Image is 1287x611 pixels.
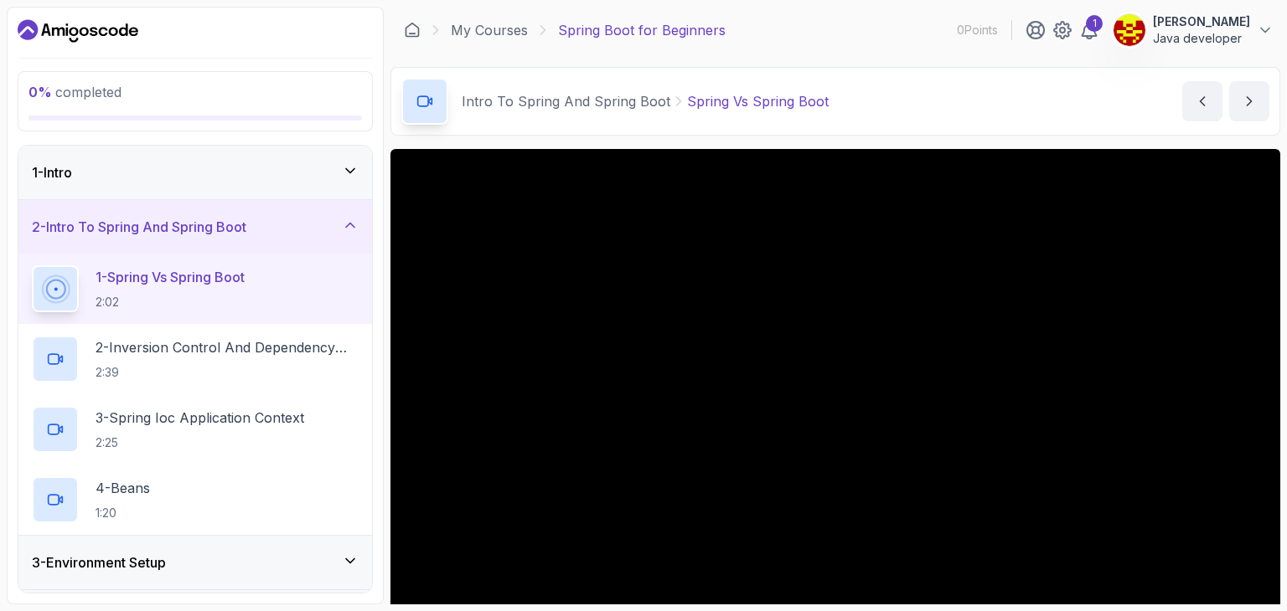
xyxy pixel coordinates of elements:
button: previous content [1182,81,1222,121]
p: 3 - Spring Ioc Application Context [96,408,304,428]
p: 2 - Inversion Control And Dependency Injection [96,337,359,357]
button: 3-Spring Ioc Application Context2:25 [32,406,359,453]
p: [PERSON_NAME] [1153,13,1250,30]
button: 2-Intro To Spring And Spring Boot [18,200,372,254]
button: user profile image[PERSON_NAME]Java developer [1113,13,1274,47]
h3: 3 - Environment Setup [32,552,166,572]
p: Spring Boot for Beginners [558,20,726,40]
p: 0 Points [957,22,998,39]
button: 1-Spring Vs Spring Boot2:02 [32,265,359,312]
p: 2:02 [96,294,245,311]
h3: 1 - Intro [32,162,72,182]
img: user profile image [1114,14,1145,46]
p: 4 - Beans [96,478,150,498]
button: 1-Intro [18,146,372,199]
button: next content [1229,81,1269,121]
p: 2:39 [96,364,359,381]
a: 1 [1079,20,1099,40]
div: 1 [1086,15,1103,32]
span: completed [28,84,121,100]
a: Dashboard [404,22,421,39]
p: Intro To Spring And Spring Boot [462,91,670,111]
a: My Courses [451,20,528,40]
p: 1:20 [96,505,150,521]
span: 0 % [28,84,52,100]
p: 1 - Spring Vs Spring Boot [96,267,245,287]
button: 4-Beans1:20 [32,476,359,523]
p: Spring Vs Spring Boot [687,91,829,111]
p: Java developer [1153,30,1250,47]
button: 2-Inversion Control And Dependency Injection2:39 [32,336,359,383]
p: 2:25 [96,434,304,451]
button: 3-Environment Setup [18,536,372,589]
h3: 2 - Intro To Spring And Spring Boot [32,217,246,237]
a: Dashboard [18,18,138,44]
